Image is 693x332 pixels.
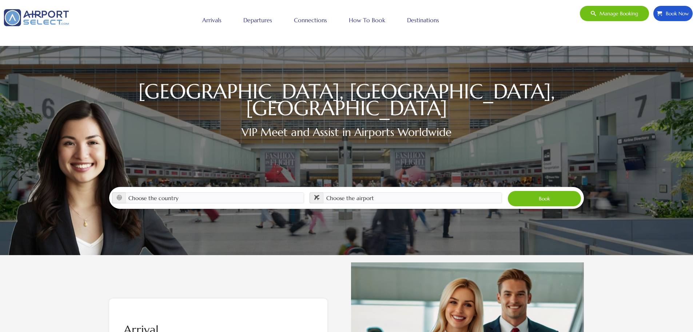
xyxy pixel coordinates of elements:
[109,124,584,140] h2: VIP Meet and Assist in Airports Worldwide
[507,191,581,207] button: Book
[662,6,689,21] span: Book Now
[653,5,693,22] a: Book Now
[347,11,387,29] a: How to book
[292,11,329,29] a: Connections
[596,6,638,21] span: Manage booking
[200,11,223,29] a: Arrivals
[242,11,274,29] a: Departures
[405,11,441,29] a: Destinations
[109,83,584,117] h1: [GEOGRAPHIC_DATA], [GEOGRAPHIC_DATA], [GEOGRAPHIC_DATA]
[580,5,649,22] a: Manage booking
